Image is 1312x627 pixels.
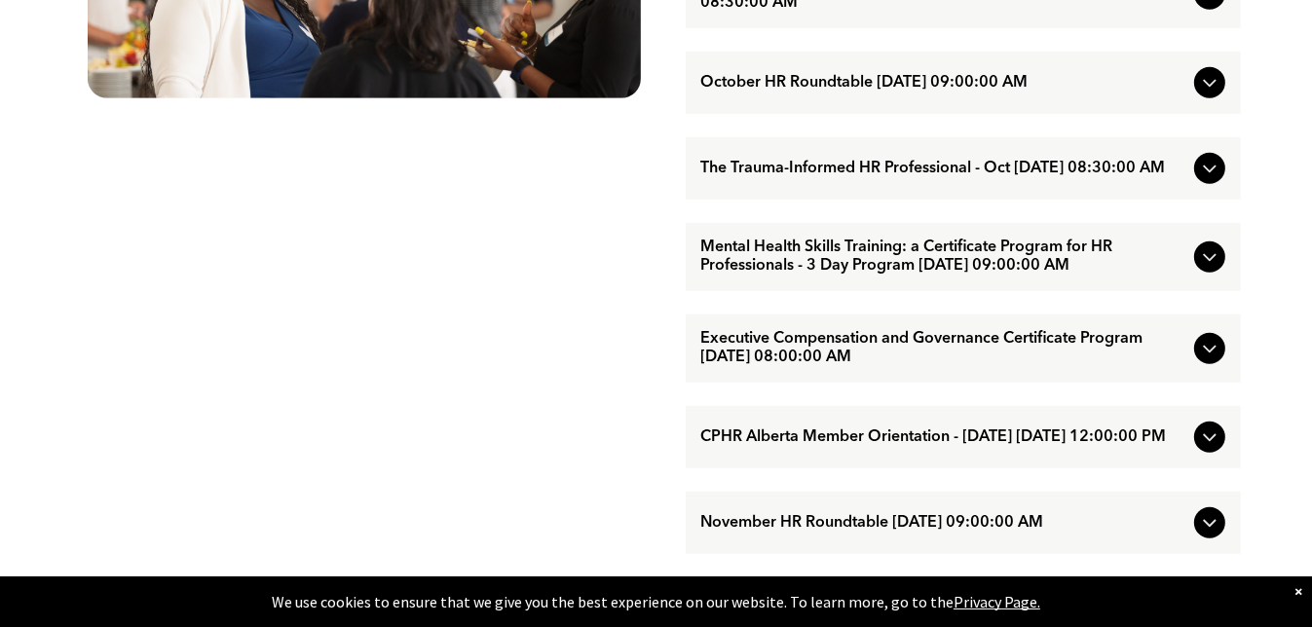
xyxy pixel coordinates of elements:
[701,239,1186,276] span: Mental Health Skills Training: a Certificate Program for HR Professionals - 3 Day Program [DATE] ...
[1294,581,1302,601] div: Dismiss notification
[701,74,1186,92] span: October HR Roundtable [DATE] 09:00:00 AM
[954,592,1040,611] a: Privacy Page.
[701,514,1186,533] span: November HR Roundtable [DATE] 09:00:00 AM
[701,330,1186,367] span: Executive Compensation and Governance Certificate Program [DATE] 08:00:00 AM
[701,428,1186,447] span: CPHR Alberta Member Orientation - [DATE] [DATE] 12:00:00 PM
[701,160,1186,178] span: The Trauma-Informed HR Professional - Oct [DATE] 08:30:00 AM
